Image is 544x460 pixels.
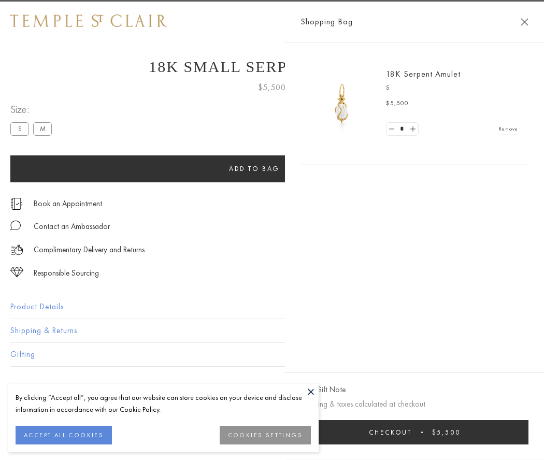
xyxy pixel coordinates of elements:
button: Close Shopping Bag [521,18,528,26]
img: P51836-E11SERPPV [311,73,373,135]
button: Gifting [10,343,534,366]
a: Book an Appointment [34,198,102,209]
p: Shipping & taxes calculated at checkout [300,398,528,411]
button: COOKIES SETTINGS [220,426,311,444]
span: Checkout [369,428,412,437]
a: Set quantity to 2 [407,123,418,136]
span: Shopping Bag [300,15,353,28]
label: M [33,122,52,135]
a: 18K Serpent Amulet [386,68,461,79]
img: icon_appointment.svg [10,198,23,210]
span: Add to bag [229,164,280,173]
span: $5,500 [386,98,409,109]
img: Temple St. Clair [10,15,167,27]
label: S [10,122,29,135]
span: $5,500 [258,81,286,94]
p: S [386,83,518,93]
div: By clicking “Accept all”, you agree that our website can store cookies on your device and disclos... [16,392,311,415]
button: ACCEPT ALL COOKIES [16,426,112,444]
button: Shipping & Returns [10,319,534,342]
div: Contact an Ambassador [34,220,110,233]
p: Complimentary Delivery and Returns [34,243,145,256]
a: Remove [498,123,518,135]
img: MessageIcon-01_2.svg [10,220,21,231]
button: Add Gift Note [300,383,346,396]
button: Checkout $5,500 [300,420,528,444]
div: Responsible Sourcing [34,267,99,280]
h1: 18K Small Serpent Amulet [10,58,534,76]
img: icon_delivery.svg [10,243,23,256]
img: icon_sourcing.svg [10,267,23,277]
span: $5,500 [432,428,461,437]
button: Product Details [10,295,534,319]
button: Add to bag [10,155,498,182]
a: Set quantity to 0 [386,123,397,136]
span: Size: [10,101,56,118]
